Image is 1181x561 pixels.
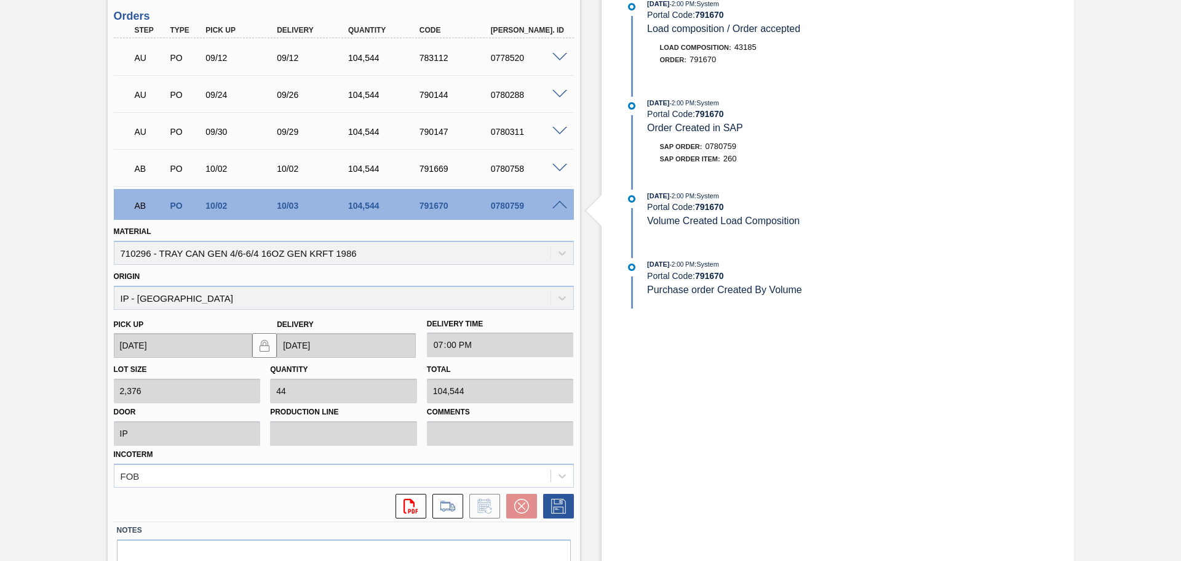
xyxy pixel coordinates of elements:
[488,26,568,34] div: [PERSON_NAME]. ID
[252,333,277,358] button: locked
[114,365,147,374] label: Lot size
[427,365,451,374] label: Total
[389,494,426,519] div: Open PDF file
[274,164,354,174] div: 10/02/2025
[135,164,165,174] p: AB
[135,53,165,63] p: AU
[114,450,153,459] label: Incoterm
[734,42,757,52] span: 43185
[135,127,165,137] p: AU
[114,10,574,23] h3: Orders
[277,320,314,329] label: Delivery
[274,53,354,63] div: 09/12/2025
[135,90,165,100] p: AU
[345,201,425,211] div: 104,544
[167,53,204,63] div: Purchase order
[202,26,282,34] div: Pick up
[695,109,724,119] strong: 791670
[114,403,261,421] label: Door
[114,272,140,281] label: Origin
[537,494,574,519] div: Save Order
[488,90,568,100] div: 0780288
[202,90,282,100] div: 09/24/2025
[647,99,669,107] span: [DATE]
[274,201,354,211] div: 10/03/2025
[628,195,635,203] img: atual
[117,522,571,539] label: Notes
[647,10,939,20] div: Portal Code:
[270,365,308,374] label: Quantity
[416,26,496,34] div: Code
[647,271,939,281] div: Portal Code:
[135,201,165,211] p: AB
[694,192,719,200] span: : System
[167,26,204,34] div: Type
[690,55,716,64] span: 791670
[647,202,939,212] div: Portal Code:
[628,3,635,10] img: atual
[114,320,144,329] label: Pick up
[416,127,496,137] div: 790147
[427,403,574,421] label: Comments
[416,90,496,100] div: 790144
[488,53,568,63] div: 0778520
[345,26,425,34] div: Quantity
[628,102,635,110] img: atual
[670,100,695,107] span: - 2:00 PM
[705,142,736,151] span: 0780759
[114,227,151,236] label: Material
[463,494,500,519] div: Inform order change
[488,127,568,137] div: 0780311
[202,53,282,63] div: 09/12/2025
[488,201,568,211] div: 0780759
[274,127,354,137] div: 09/29/2025
[647,123,743,133] span: Order Created in SAP
[167,90,204,100] div: Purchase order
[500,494,537,519] div: Cancel Order
[416,53,496,63] div: 783112
[345,164,425,174] div: 104,544
[670,1,695,7] span: - 2:00 PM
[660,56,686,63] span: Order :
[695,10,724,20] strong: 791670
[416,164,496,174] div: 791669
[694,260,719,268] span: : System
[345,90,425,100] div: 104,544
[660,143,702,150] span: SAP Order:
[660,44,731,51] span: Load Composition :
[647,216,800,226] span: Volume Created Load Composition
[274,90,354,100] div: 09/26/2025
[670,261,695,268] span: - 2:00 PM
[416,201,496,211] div: 791670
[647,109,939,119] div: Portal Code:
[132,81,169,108] div: Awaiting Unload
[167,127,204,137] div: Purchase order
[132,118,169,145] div: Awaiting Unload
[660,155,720,163] span: SAP Order Item:
[132,26,169,34] div: Step
[202,201,282,211] div: 10/02/2025
[695,271,724,281] strong: 791670
[167,164,204,174] div: Purchase order
[202,164,282,174] div: 10/02/2025
[647,260,669,268] span: [DATE]
[167,201,204,211] div: Purchase order
[132,192,169,219] div: Awaiting Billing
[270,403,417,421] label: Production Line
[647,285,802,295] span: Purchase order Created By Volume
[488,164,568,174] div: 0780758
[257,338,272,353] img: locked
[277,333,416,358] input: mm/dd/yyyy
[132,155,169,182] div: Awaiting Billing
[723,154,737,163] span: 260
[694,99,719,107] span: : System
[647,192,669,200] span: [DATE]
[670,193,695,200] span: - 2:00 PM
[345,53,425,63] div: 104,544
[274,26,354,34] div: Delivery
[427,315,574,333] label: Delivery Time
[426,494,463,519] div: Go to Load Composition
[345,127,425,137] div: 104,544
[647,23,800,34] span: Load composition / Order accepted
[132,44,169,71] div: Awaiting Unload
